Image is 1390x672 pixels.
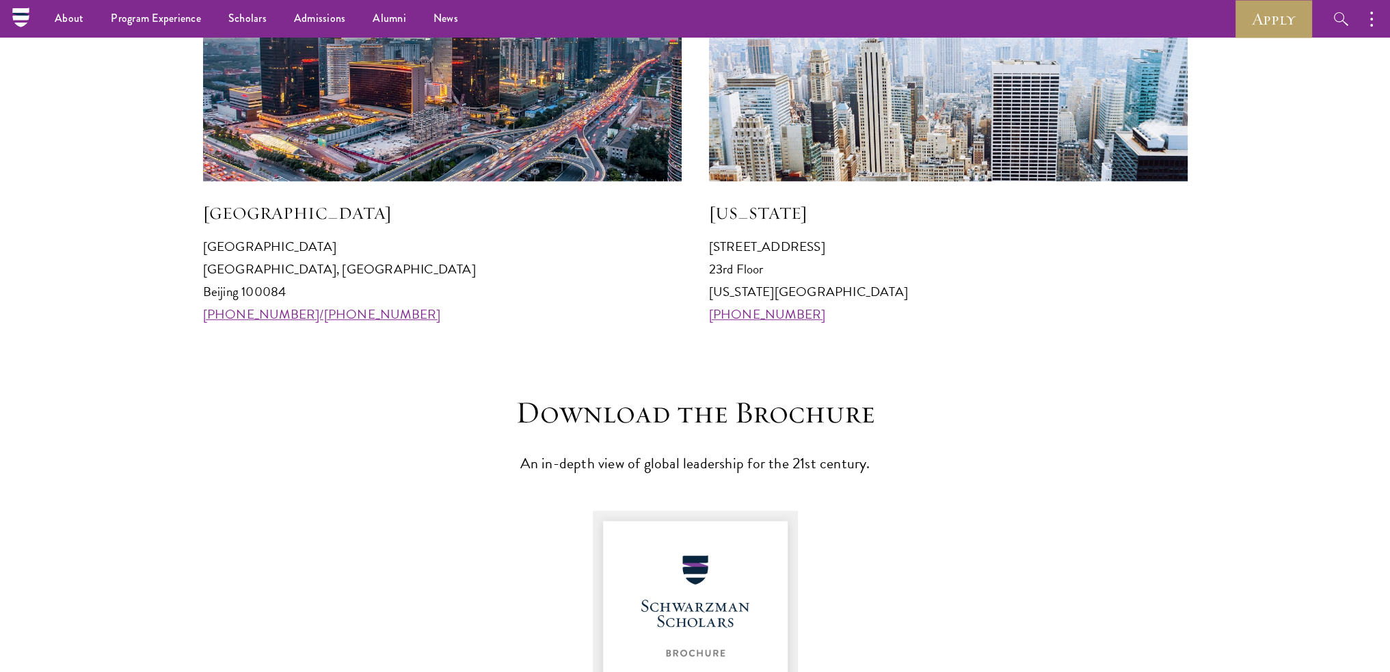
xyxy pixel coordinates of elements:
a: [PHONE_NUMBER] [709,304,826,324]
h5: [US_STATE] [709,202,1188,225]
p: An in-depth view of global leadership for the 21st century. [483,451,907,476]
h3: Download the Brochure [483,394,907,432]
a: [PHONE_NUMBER]/[PHONE_NUMBER] [203,304,441,324]
p: [STREET_ADDRESS] 23rd Floor [US_STATE][GEOGRAPHIC_DATA] [709,235,1188,325]
h5: [GEOGRAPHIC_DATA] [203,202,682,225]
p: [GEOGRAPHIC_DATA] [GEOGRAPHIC_DATA], [GEOGRAPHIC_DATA] Beijing 100084 [203,235,682,325]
